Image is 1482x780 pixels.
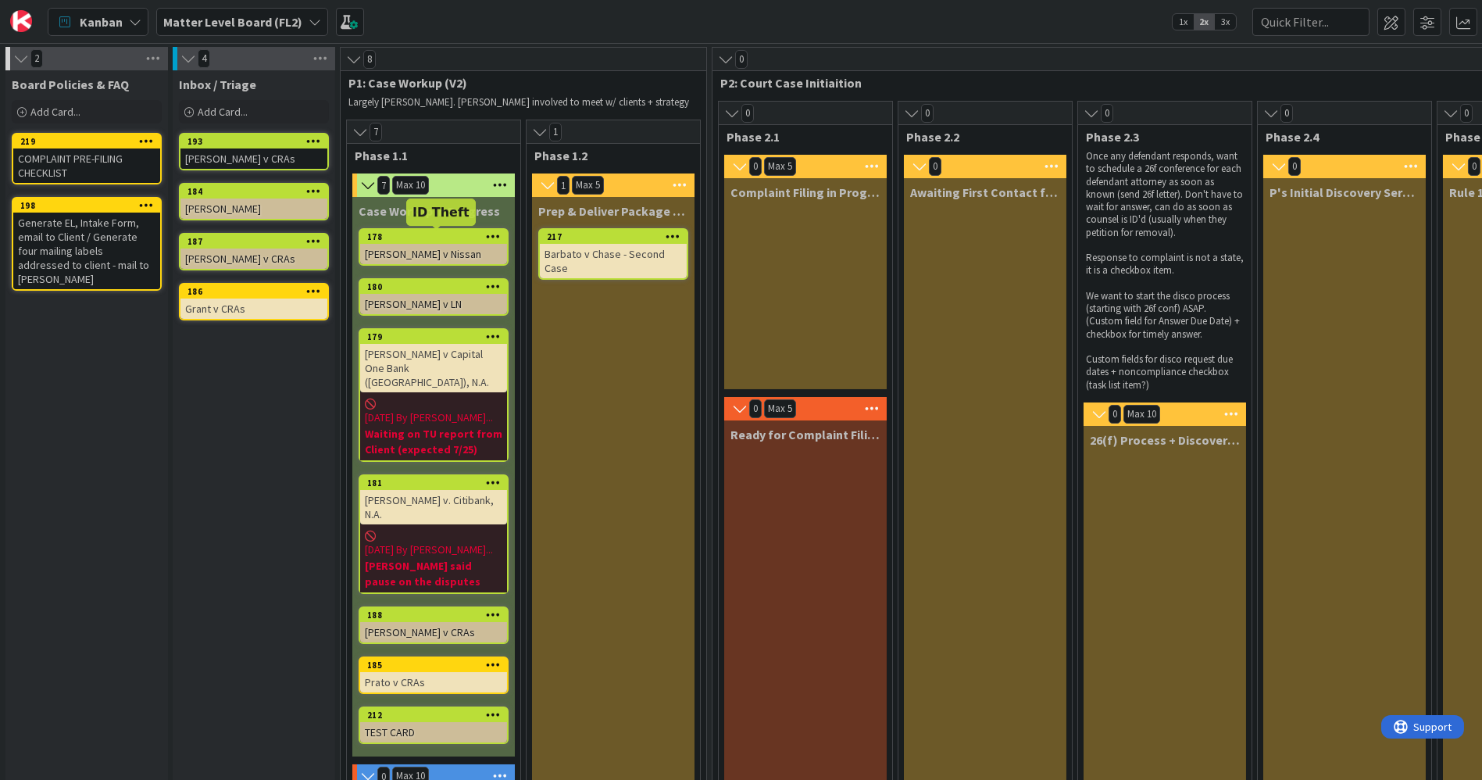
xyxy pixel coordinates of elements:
[348,75,687,91] span: P1: Case Workup (V2)
[1288,157,1301,176] span: 0
[412,205,470,220] h5: ID Theft
[396,772,425,780] div: Max 10
[1252,8,1370,36] input: Quick Filter...
[1127,410,1156,418] div: Max 10
[540,244,687,278] div: Barbato v Chase - Second Case
[365,426,502,457] b: Waiting on TU report from Client (expected 7/25)
[80,13,123,31] span: Kanban
[180,134,327,169] div: 193[PERSON_NAME] v CRAs
[360,608,507,622] div: 188
[180,234,327,249] div: 187
[906,129,1052,145] span: Phase 2.2
[768,163,792,170] div: Max 5
[360,708,507,722] div: 212
[1468,157,1480,176] span: 0
[360,722,507,742] div: TEST CARD
[576,181,600,189] div: Max 5
[1270,184,1420,200] span: P's Initial Discovery Service
[1266,129,1412,145] span: Phase 2.4
[557,176,570,195] span: 1
[180,299,327,319] div: Grant v CRAs
[730,184,880,200] span: Complaint Filing in Progress
[749,399,762,418] span: 0
[367,281,507,292] div: 180
[180,148,327,169] div: [PERSON_NAME] v CRAs
[180,134,327,148] div: 193
[367,231,507,242] div: 178
[180,199,327,219] div: [PERSON_NAME]
[163,14,302,30] b: Matter Level Board (FL2)
[179,233,329,270] a: 187[PERSON_NAME] v CRAs
[179,133,329,170] a: 193[PERSON_NAME] v CRAs
[360,476,507,524] div: 181[PERSON_NAME] v. Citibank, N.A.
[10,10,32,32] img: Visit kanbanzone.com
[198,49,210,68] span: 4
[359,606,509,644] a: 188[PERSON_NAME] v CRAs
[367,478,507,488] div: 181
[359,203,500,219] span: Case Workup in Progress
[360,294,507,314] div: [PERSON_NAME] v LN
[359,657,509,694] a: 185Prato v CRAs
[180,284,327,299] div: 186
[187,236,327,247] div: 187
[768,405,792,413] div: Max 5
[13,199,160,213] div: 198
[360,330,507,392] div: 179[PERSON_NAME] v Capital One Bank ([GEOGRAPHIC_DATA]), N.A.
[359,328,509,462] a: 179[PERSON_NAME] v Capital One Bank ([GEOGRAPHIC_DATA]), N.A.[DATE] By [PERSON_NAME]...Waiting on...
[360,672,507,692] div: Prato v CRAs
[360,658,507,672] div: 185
[348,96,698,109] p: Largely [PERSON_NAME]. [PERSON_NAME] involved to meet w/ clients + strategy
[20,200,160,211] div: 198
[179,283,329,320] a: 186Grant v CRAs
[538,228,688,280] a: 217Barbato v Chase - Second Case
[20,136,160,147] div: 219
[367,660,507,671] div: 185
[13,134,160,183] div: 219COMPLAINT PRE-FILING CHECKLIST
[1460,104,1473,123] span: 0
[360,230,507,244] div: 178
[187,136,327,147] div: 193
[370,123,382,141] span: 7
[1215,14,1236,30] span: 3x
[921,104,934,123] span: 0
[179,183,329,220] a: 184[PERSON_NAME]
[749,157,762,176] span: 0
[365,558,502,589] b: [PERSON_NAME] said pause on the disputes
[367,710,507,721] div: 212
[730,427,880,442] span: Ready for Complaint Filing
[727,129,873,145] span: Phase 2.1
[13,134,160,148] div: 219
[549,123,562,141] span: 1
[30,49,43,68] span: 2
[12,197,162,291] a: 198Generate EL, Intake Form, email to Client / Generate four mailing labels addressed to client -...
[377,176,390,195] span: 7
[355,148,501,163] span: Phase 1.1
[30,105,80,119] span: Add Card...
[1086,150,1244,239] p: Once any defendant responds, want to schedule a 26f conference for each defendant attorney as soo...
[360,658,507,692] div: 185Prato v CRAs
[365,542,493,558] span: [DATE] By [PERSON_NAME]...
[1090,432,1240,448] span: 26(f) Process + Discovery Prep
[367,610,507,621] div: 188
[180,249,327,269] div: [PERSON_NAME] v CRAs
[396,181,425,189] div: Max 10
[12,133,162,184] a: 219COMPLAINT PRE-FILING CHECKLIST
[360,230,507,264] div: 178[PERSON_NAME] v Nissan
[534,148,680,163] span: Phase 1.2
[367,331,507,342] div: 179
[1086,252,1244,277] p: Response to complaint is not a state, it is a checkbox item.
[360,490,507,524] div: [PERSON_NAME] v. Citibank, N.A.
[360,708,507,742] div: 212TEST CARD
[929,157,941,176] span: 0
[180,284,327,319] div: 186Grant v CRAs
[365,410,493,426] span: [DATE] By [PERSON_NAME]...
[180,234,327,269] div: 187[PERSON_NAME] v CRAs
[360,608,507,642] div: 188[PERSON_NAME] v CRAs
[540,230,687,244] div: 217
[360,280,507,294] div: 180
[198,105,248,119] span: Add Card...
[359,228,509,266] a: 178[PERSON_NAME] v Nissan
[910,184,1060,200] span: Awaiting First Contact from Def.
[13,148,160,183] div: COMPLAINT PRE-FILING CHECKLIST
[360,330,507,344] div: 179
